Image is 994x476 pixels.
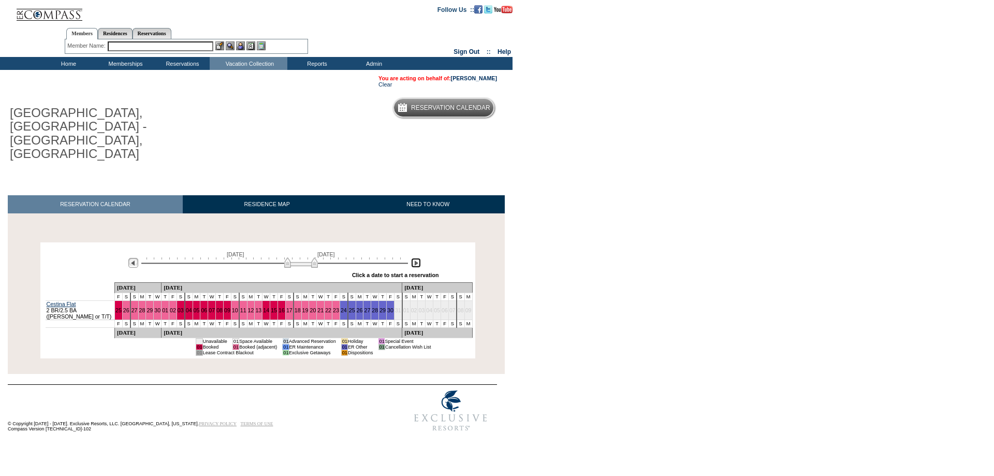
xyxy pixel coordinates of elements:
[255,320,262,327] td: T
[379,320,387,327] td: T
[232,338,239,344] td: 01
[162,282,402,293] td: [DATE]
[262,293,270,300] td: W
[418,293,426,300] td: T
[387,307,393,313] a: 30
[433,300,441,320] td: 05
[341,344,347,350] td: 01
[285,293,293,300] td: S
[448,320,456,327] td: S
[114,282,161,293] td: [DATE]
[270,320,278,327] td: T
[240,307,246,313] a: 11
[131,307,138,313] a: 27
[196,338,202,344] td: 01
[177,320,184,327] td: S
[332,293,340,300] td: F
[128,258,138,268] img: Previous
[394,320,402,327] td: S
[193,293,200,300] td: M
[262,320,270,327] td: W
[247,293,255,300] td: M
[178,307,184,313] a: 03
[387,293,394,300] td: F
[162,307,168,313] a: 01
[441,293,449,300] td: F
[46,300,115,320] td: 2 BR/2.5 BA ([PERSON_NAME] or T/T)
[464,293,472,300] td: M
[317,307,324,313] a: 21
[162,293,169,300] td: T
[216,307,223,313] a: 08
[123,307,129,313] a: 26
[67,41,107,50] div: Member Name:
[215,41,224,50] img: b_edit.gif
[241,421,273,426] a: TERMS OF USE
[402,327,472,338] td: [DATE]
[410,320,418,327] td: M
[325,320,332,327] td: T
[232,344,239,350] td: 01
[441,300,449,320] td: 06
[289,344,336,350] td: ER Maintenance
[402,282,472,293] td: [DATE]
[130,293,138,300] td: S
[216,320,224,327] td: T
[289,350,336,355] td: Exclusive Getaways
[196,350,202,355] td: 01
[371,320,379,327] td: W
[357,307,363,313] a: 26
[379,307,386,313] a: 29
[433,320,441,327] td: T
[8,104,240,163] h1: [GEOGRAPHIC_DATA], [GEOGRAPHIC_DATA] - [GEOGRAPHIC_DATA], [GEOGRAPHIC_DATA]
[47,301,76,307] a: Cestina Flat
[202,338,227,344] td: Unavailable
[216,293,224,300] td: T
[317,320,325,327] td: W
[146,320,154,327] td: T
[301,293,309,300] td: M
[224,293,231,300] td: F
[332,320,340,327] td: F
[271,307,277,313] a: 15
[227,251,244,257] span: [DATE]
[147,307,153,313] a: 29
[457,300,464,320] td: 08
[494,6,513,13] img: Subscribe to our YouTube Channel
[246,41,255,50] img: Reservations
[379,293,387,300] td: T
[224,307,230,313] a: 09
[348,293,356,300] td: S
[177,293,184,300] td: S
[378,338,385,344] td: 01
[387,320,394,327] td: F
[279,307,285,313] a: 16
[162,320,169,327] td: T
[138,293,146,300] td: M
[402,320,410,327] td: S
[170,307,176,313] a: 02
[448,300,456,320] td: 07
[484,5,492,13] img: Follow us on Twitter
[457,293,464,300] td: S
[464,320,472,327] td: M
[310,307,316,313] a: 20
[202,350,277,355] td: Lease Contract Blackout
[185,320,193,327] td: S
[186,307,192,313] a: 04
[286,307,293,313] a: 17
[448,293,456,300] td: S
[115,307,122,313] a: 25
[410,300,418,320] td: 02
[294,293,301,300] td: S
[340,320,347,327] td: S
[348,350,373,355] td: Dispositions
[364,307,370,313] a: 27
[196,344,202,350] td: 01
[317,293,325,300] td: W
[66,28,98,39] a: Members
[193,320,200,327] td: M
[309,293,317,300] td: T
[426,300,433,320] td: 04
[317,251,335,257] span: [DATE]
